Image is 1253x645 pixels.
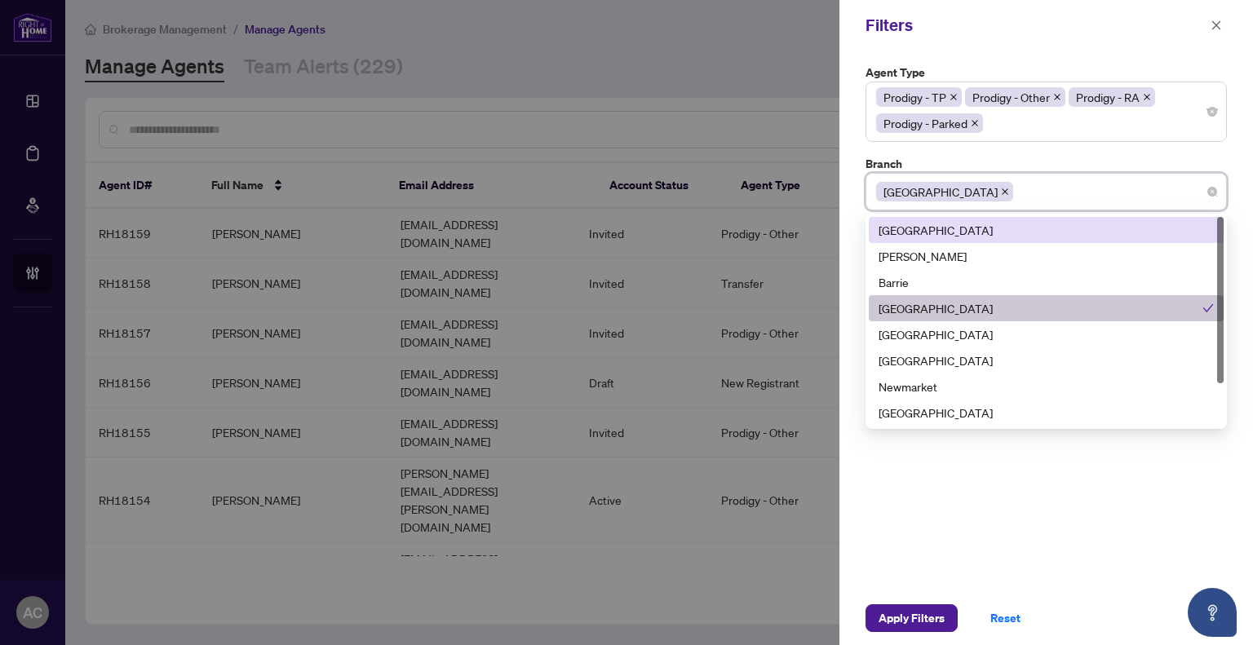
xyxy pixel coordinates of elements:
[879,605,945,631] span: Apply Filters
[965,87,1065,107] span: Prodigy - Other
[866,155,1227,173] label: Branch
[869,373,1224,400] div: Newmarket
[876,87,962,107] span: Prodigy - TP
[883,88,946,106] span: Prodigy - TP
[879,404,1214,422] div: [GEOGRAPHIC_DATA]
[876,113,983,133] span: Prodigy - Parked
[1207,107,1217,117] span: close-circle
[1053,93,1061,101] span: close
[1076,88,1140,106] span: Prodigy - RA
[1211,20,1222,31] span: close
[866,13,1206,38] div: Filters
[971,119,979,127] span: close
[1001,188,1009,196] span: close
[1188,588,1237,637] button: Open asap
[972,88,1050,106] span: Prodigy - Other
[869,321,1224,347] div: Durham
[876,182,1013,201] span: Burlington
[977,604,1034,632] button: Reset
[883,183,998,201] span: [GEOGRAPHIC_DATA]
[869,295,1224,321] div: Burlington
[869,269,1224,295] div: Barrie
[869,400,1224,426] div: Ottawa
[866,64,1227,82] label: Agent Type
[1069,87,1155,107] span: Prodigy - RA
[1202,303,1214,314] span: check
[883,114,967,132] span: Prodigy - Parked
[990,605,1021,631] span: Reset
[869,347,1224,373] div: Mississauga
[879,378,1214,395] div: Newmarket
[869,217,1224,243] div: Richmond Hill
[879,299,1202,317] div: [GEOGRAPHIC_DATA]
[950,93,958,101] span: close
[866,604,958,632] button: Apply Filters
[1207,187,1217,197] span: close-circle
[879,247,1214,265] div: [PERSON_NAME]
[879,221,1214,239] div: [GEOGRAPHIC_DATA]
[879,351,1214,369] div: [GEOGRAPHIC_DATA]
[879,273,1214,291] div: Barrie
[869,243,1224,269] div: Vaughan
[1143,93,1151,101] span: close
[879,325,1214,343] div: [GEOGRAPHIC_DATA]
